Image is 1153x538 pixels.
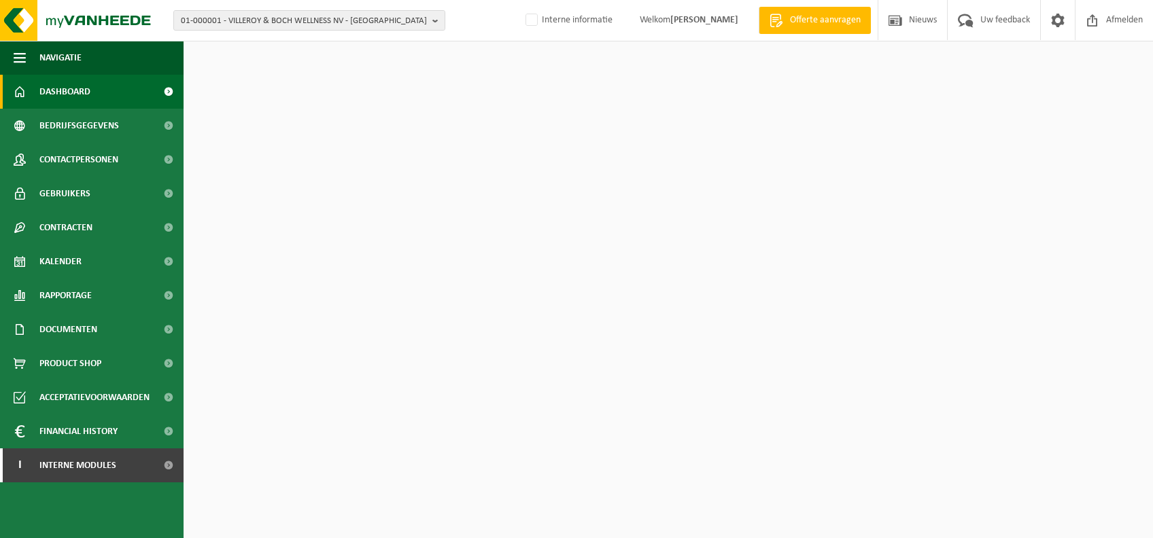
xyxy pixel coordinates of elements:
span: Offerte aanvragen [787,14,864,27]
label: Interne informatie [523,10,613,31]
span: Bedrijfsgegevens [39,109,119,143]
span: Contactpersonen [39,143,118,177]
span: Interne modules [39,448,116,482]
button: 01-000001 - VILLEROY & BOCH WELLNESS NV - [GEOGRAPHIC_DATA] [173,10,445,31]
span: I [14,448,26,482]
span: Contracten [39,211,92,245]
span: Kalender [39,245,82,279]
span: Product Shop [39,346,101,380]
span: Dashboard [39,75,90,109]
span: 01-000001 - VILLEROY & BOCH WELLNESS NV - [GEOGRAPHIC_DATA] [181,11,427,31]
a: Offerte aanvragen [759,7,871,34]
span: Documenten [39,312,97,346]
span: Navigatie [39,41,82,75]
span: Rapportage [39,279,92,312]
strong: [PERSON_NAME] [670,15,738,25]
span: Acceptatievoorwaarden [39,380,150,414]
span: Gebruikers [39,177,90,211]
span: Financial History [39,414,118,448]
